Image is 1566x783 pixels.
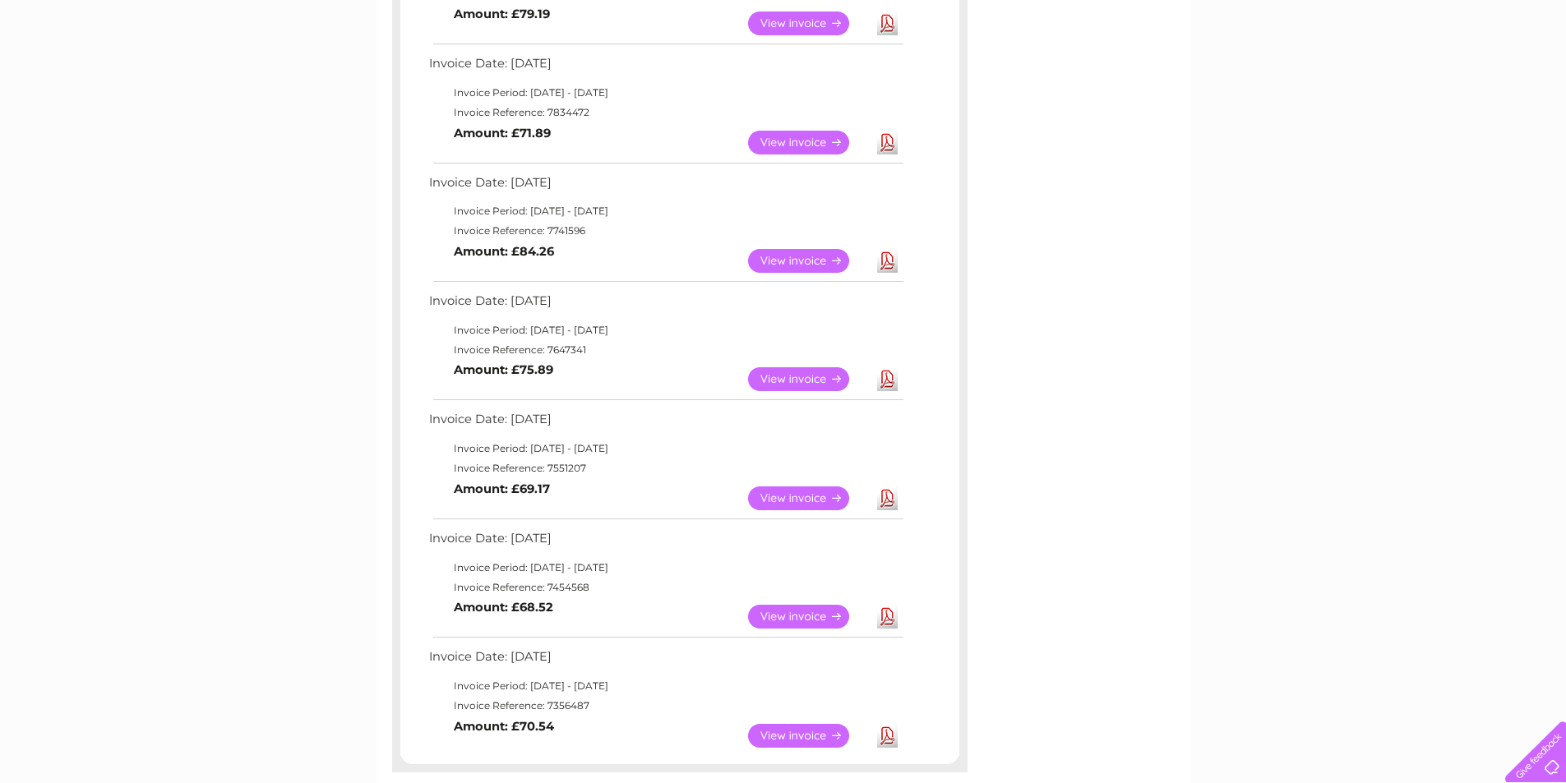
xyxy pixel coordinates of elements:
[748,367,869,391] a: View
[1318,70,1354,82] a: Energy
[748,12,869,35] a: View
[454,126,551,140] b: Amount: £71.89
[425,558,906,578] td: Invoice Period: [DATE] - [DATE]
[1457,70,1497,82] a: Contact
[454,600,553,615] b: Amount: £68.52
[425,578,906,597] td: Invoice Reference: 7454568
[1423,70,1447,82] a: Blog
[425,172,906,202] td: Invoice Date: [DATE]
[425,646,906,676] td: Invoice Date: [DATE]
[748,724,869,748] a: View
[454,481,550,496] b: Amount: £69.17
[454,719,554,734] b: Amount: £70.54
[877,605,898,629] a: Download
[55,43,139,93] img: logo.png
[425,221,906,241] td: Invoice Reference: 7741596
[425,340,906,360] td: Invoice Reference: 7647341
[454,7,550,21] b: Amount: £79.19
[425,696,906,716] td: Invoice Reference: 7356487
[748,249,869,273] a: View
[454,244,554,259] b: Amount: £84.26
[1512,70,1550,82] a: Log out
[877,486,898,510] a: Download
[454,362,553,377] b: Amount: £75.89
[425,439,906,458] td: Invoice Period: [DATE] - [DATE]
[1364,70,1413,82] a: Telecoms
[877,131,898,154] a: Download
[877,249,898,273] a: Download
[395,9,1172,80] div: Clear Business is a trading name of Verastar Limited (registered in [GEOGRAPHIC_DATA] No. 3667643...
[425,201,906,221] td: Invoice Period: [DATE] - [DATE]
[425,83,906,103] td: Invoice Period: [DATE] - [DATE]
[425,408,906,439] td: Invoice Date: [DATE]
[425,290,906,320] td: Invoice Date: [DATE]
[425,103,906,122] td: Invoice Reference: 7834472
[425,53,906,83] td: Invoice Date: [DATE]
[425,320,906,340] td: Invoice Period: [DATE] - [DATE]
[748,131,869,154] a: View
[425,458,906,478] td: Invoice Reference: 7551207
[425,676,906,696] td: Invoice Period: [DATE] - [DATE]
[877,12,898,35] a: Download
[425,527,906,558] td: Invoice Date: [DATE]
[748,486,869,510] a: View
[748,605,869,629] a: View
[877,724,898,748] a: Download
[877,367,898,391] a: Download
[1256,8,1370,29] a: 0333 014 3131
[1277,70,1308,82] a: Water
